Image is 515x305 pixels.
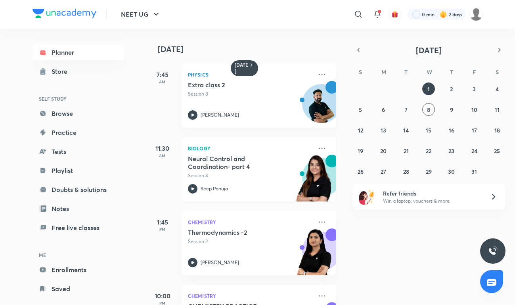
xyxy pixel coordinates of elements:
[426,147,431,155] abbr: October 22, 2025
[359,68,362,76] abbr: Sunday
[33,144,124,159] a: Tests
[358,168,364,175] abbr: October 26, 2025
[354,144,367,157] button: October 19, 2025
[377,103,390,116] button: October 6, 2025
[473,68,476,76] abbr: Friday
[377,124,390,136] button: October 13, 2025
[471,147,477,155] abbr: October 24, 2025
[427,85,430,93] abbr: October 1, 2025
[405,106,408,113] abbr: October 7, 2025
[450,106,453,113] abbr: October 9, 2025
[496,85,499,93] abbr: October 4, 2025
[33,9,96,20] a: Company Logo
[426,127,431,134] abbr: October 15, 2025
[364,44,494,56] button: [DATE]
[33,281,124,297] a: Saved
[383,189,481,198] h6: Refer friends
[382,106,385,113] abbr: October 6, 2025
[427,68,432,76] abbr: Wednesday
[400,124,412,136] button: October 14, 2025
[359,106,362,113] abbr: October 5, 2025
[188,172,312,179] p: Session 4
[491,124,504,136] button: October 18, 2025
[471,106,477,113] abbr: October 10, 2025
[495,106,500,113] abbr: October 11, 2025
[147,291,178,301] h5: 10:00
[445,124,458,136] button: October 16, 2025
[471,168,477,175] abbr: October 31, 2025
[33,125,124,140] a: Practice
[439,10,447,18] img: streak
[403,168,409,175] abbr: October 28, 2025
[188,238,312,245] p: Session 2
[354,165,367,178] button: October 26, 2025
[147,79,178,84] p: AM
[422,144,435,157] button: October 22, 2025
[33,92,124,106] h6: SELF STUDY
[450,68,453,76] abbr: Thursday
[422,165,435,178] button: October 29, 2025
[33,106,124,121] a: Browse
[391,11,398,18] img: avatar
[188,155,287,171] h5: Neural Control and Coordination- part 4
[383,198,481,205] p: Win a laptop, vouchers & more
[445,144,458,157] button: October 23, 2025
[188,291,312,301] p: Chemistry
[33,182,124,198] a: Doubts & solutions
[404,147,409,155] abbr: October 21, 2025
[491,82,504,95] button: October 4, 2025
[33,44,124,60] a: Planner
[403,127,409,134] abbr: October 14, 2025
[468,124,481,136] button: October 17, 2025
[358,147,363,155] abbr: October 19, 2025
[422,124,435,136] button: October 15, 2025
[381,168,386,175] abbr: October 27, 2025
[381,68,386,76] abbr: Monday
[416,45,442,56] span: [DATE]
[448,147,454,155] abbr: October 23, 2025
[422,103,435,116] button: October 8, 2025
[147,70,178,79] h5: 7:45
[445,82,458,95] button: October 2, 2025
[469,8,483,21] img: Disha C
[147,144,178,153] h5: 11:30
[377,144,390,157] button: October 20, 2025
[381,127,386,134] abbr: October 13, 2025
[33,9,96,18] img: Company Logo
[472,127,477,134] abbr: October 17, 2025
[491,144,504,157] button: October 25, 2025
[445,165,458,178] button: October 30, 2025
[201,185,228,192] p: Seep Pahuja
[33,63,124,79] a: Store
[496,68,499,76] abbr: Saturday
[201,111,239,119] p: [PERSON_NAME]
[188,70,312,79] p: Physics
[494,127,500,134] abbr: October 18, 2025
[354,103,367,116] button: October 5, 2025
[33,262,124,278] a: Enrollments
[468,103,481,116] button: October 10, 2025
[147,153,178,158] p: AM
[147,217,178,227] h5: 1:45
[33,248,124,262] h6: ME
[358,127,363,134] abbr: October 12, 2025
[426,168,432,175] abbr: October 29, 2025
[422,82,435,95] button: October 1, 2025
[448,168,455,175] abbr: October 30, 2025
[116,6,166,22] button: NEET UG
[354,124,367,136] button: October 12, 2025
[468,82,481,95] button: October 3, 2025
[359,189,375,205] img: referral
[404,68,408,76] abbr: Tuesday
[52,67,72,76] div: Store
[293,155,336,209] img: unacademy
[445,103,458,116] button: October 9, 2025
[400,103,412,116] button: October 7, 2025
[380,147,387,155] abbr: October 20, 2025
[491,103,504,116] button: October 11, 2025
[33,163,124,178] a: Playlist
[468,144,481,157] button: October 24, 2025
[188,228,287,236] h5: Thermodynamics -2
[293,228,336,283] img: unacademy
[201,259,239,266] p: [PERSON_NAME]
